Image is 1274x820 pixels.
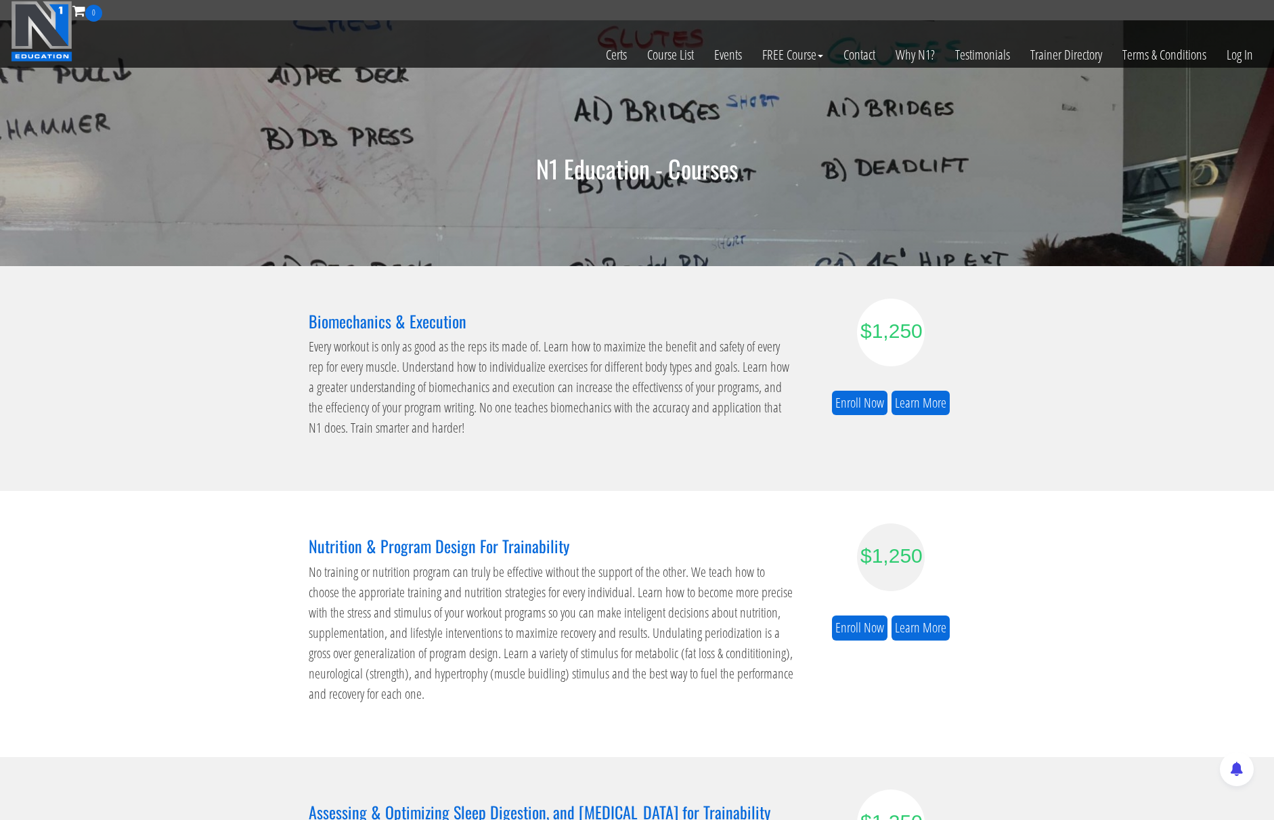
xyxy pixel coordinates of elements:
a: Certs [596,22,637,88]
div: $1,250 [860,540,921,571]
a: Enroll Now [832,391,887,416]
a: Terms & Conditions [1112,22,1216,88]
a: Why N1? [885,22,945,88]
a: Log In [1216,22,1263,88]
p: Every workout is only as good as the reps its made of. Learn how to maximize the benefit and safe... [309,337,796,438]
a: 0 [72,1,102,20]
a: Contact [833,22,885,88]
a: Enroll Now [832,616,887,641]
a: Trainer Directory [1020,22,1112,88]
a: Events [704,22,752,88]
p: No training or nutrition program can truly be effective without the support of the other. We teac... [309,562,796,704]
span: 0 [85,5,102,22]
a: Testimonials [945,22,1020,88]
a: Learn More [892,391,950,416]
h3: Biomechanics & Execution [309,312,796,330]
img: n1-education [11,1,72,62]
a: FREE Course [752,22,833,88]
h3: Nutrition & Program Design For Trainability [309,537,796,555]
a: Course List [637,22,704,88]
a: Learn More [892,616,950,641]
div: $1,250 [860,316,921,346]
